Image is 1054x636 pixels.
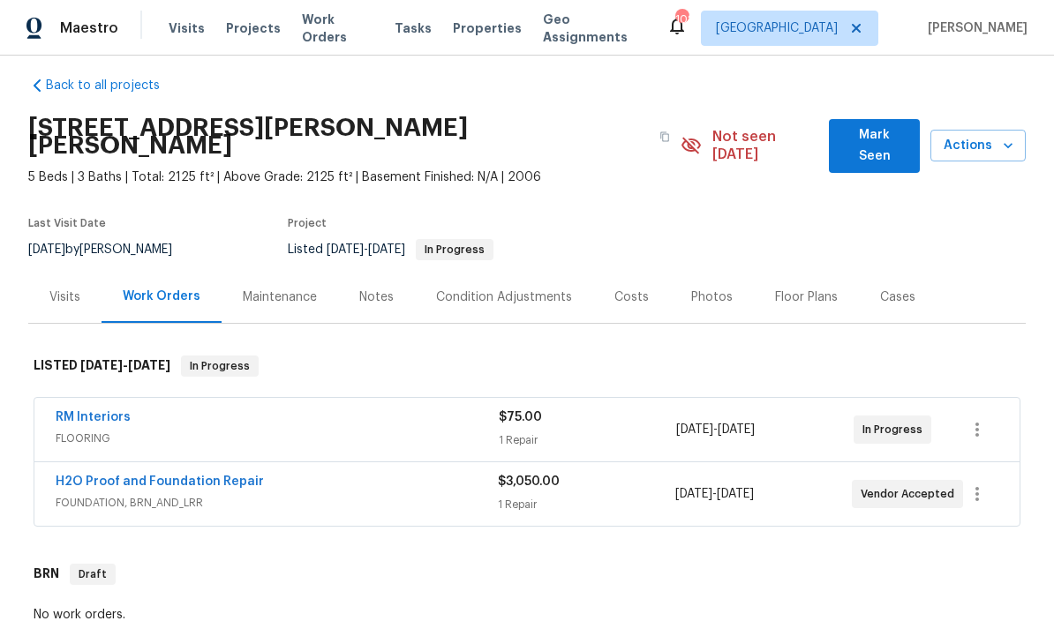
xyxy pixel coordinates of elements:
[302,11,373,46] span: Work Orders
[675,488,712,500] span: [DATE]
[676,421,755,438] span: -
[498,475,560,488] span: $3,050.00
[56,411,131,423] a: RM Interiors
[56,430,499,447] span: FLOORING
[28,338,1026,394] div: LISTED [DATE]-[DATE]In Progress
[28,119,649,154] h2: [STREET_ADDRESS][PERSON_NAME][PERSON_NAME]
[123,288,200,305] div: Work Orders
[34,355,170,377] h6: LISTED
[880,288,915,306] div: Cases
[775,288,838,306] div: Floor Plans
[543,11,645,46] span: Geo Assignments
[169,19,205,37] span: Visits
[34,606,1020,624] div: No work orders.
[327,243,364,256] span: [DATE]
[649,121,681,153] button: Copy Address
[226,19,281,37] span: Projects
[395,22,432,34] span: Tasks
[861,485,961,503] span: Vendor Accepted
[60,19,118,37] span: Maestro
[56,475,264,488] a: H2O Proof and Foundation Repair
[453,19,522,37] span: Properties
[327,243,405,256] span: -
[183,357,257,375] span: In Progress
[49,288,80,306] div: Visits
[56,494,498,512] span: FOUNDATION, BRN_AND_LRR
[716,19,838,37] span: [GEOGRAPHIC_DATA]
[829,119,920,173] button: Mark Seen
[676,423,713,436] span: [DATE]
[72,565,114,583] span: Draft
[34,564,59,585] h6: BRN
[718,423,755,436] span: [DATE]
[28,243,65,256] span: [DATE]
[128,359,170,371] span: [DATE]
[614,288,649,306] div: Costs
[288,218,327,228] span: Project
[862,421,930,438] span: In Progress
[28,77,198,94] a: Back to all projects
[80,359,123,371] span: [DATE]
[436,288,572,306] div: Condition Adjustments
[921,19,1028,37] span: [PERSON_NAME]
[80,359,170,371] span: -
[499,431,676,449] div: 1 Repair
[28,168,681,186] span: 5 Beds | 3 Baths | Total: 2125 ft² | Above Grade: 2125 ft² | Basement Finished: N/A | 2006
[359,288,394,306] div: Notes
[843,124,906,168] span: Mark Seen
[717,488,754,500] span: [DATE]
[712,128,819,163] span: Not seen [DATE]
[691,288,733,306] div: Photos
[945,135,1012,157] span: Actions
[498,496,674,513] div: 1 Repair
[28,218,106,228] span: Last Visit Date
[28,239,193,260] div: by [PERSON_NAME]
[675,485,754,503] span: -
[288,243,493,256] span: Listed
[243,288,317,306] div: Maintenance
[28,546,1026,602] div: BRN Draft
[675,11,688,28] div: 102
[368,243,405,256] span: [DATE]
[418,244,492,255] span: In Progress
[499,411,542,423] span: $75.00
[930,130,1026,162] button: Actions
